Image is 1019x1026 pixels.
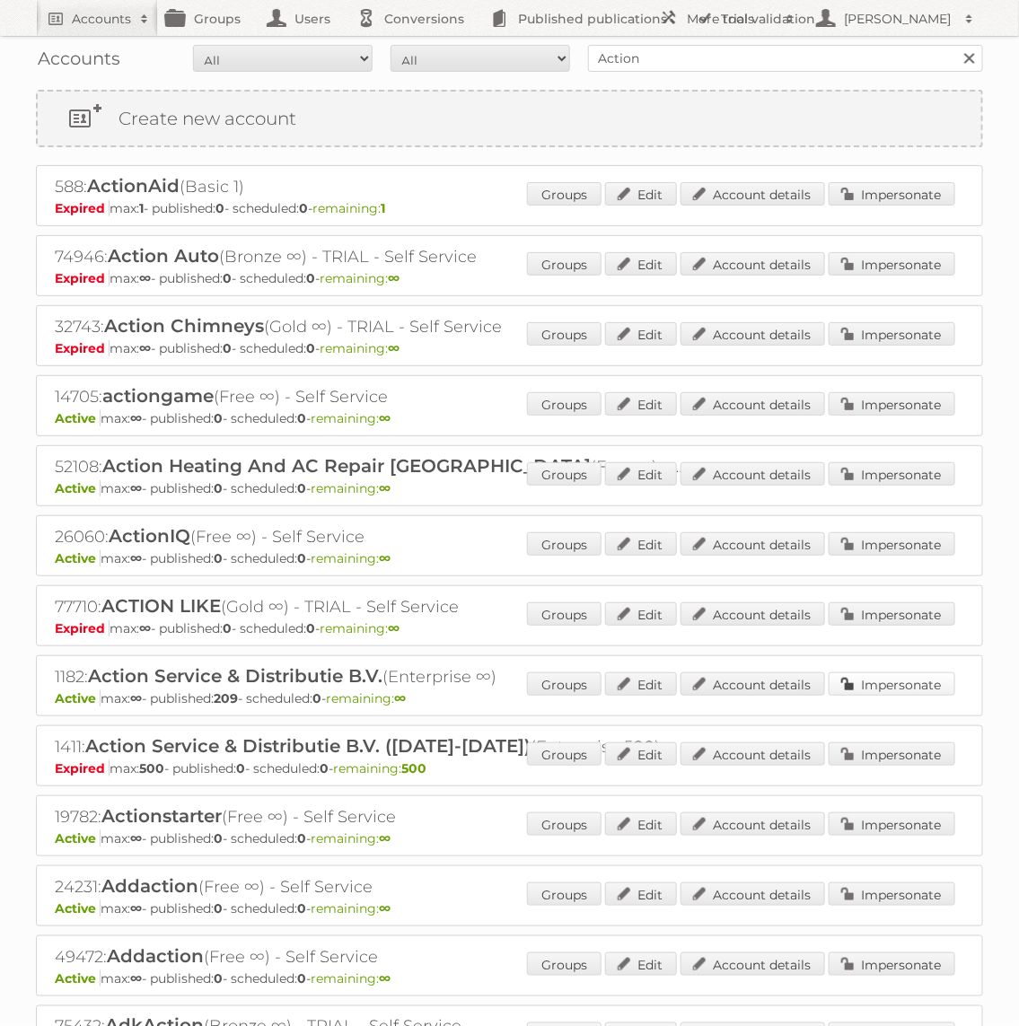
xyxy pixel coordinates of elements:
a: Edit [605,812,677,836]
strong: ∞ [139,340,151,356]
a: Edit [605,882,677,906]
a: Groups [527,462,602,486]
a: Impersonate [829,322,955,346]
a: Account details [681,882,825,906]
span: Addaction [101,875,198,897]
strong: ∞ [130,830,142,846]
h2: Accounts [72,10,131,28]
strong: 0 [214,550,223,566]
span: Active [55,410,101,426]
span: remaining: [320,270,400,286]
strong: ∞ [130,550,142,566]
p: max: - published: - scheduled: - [55,830,964,846]
span: Active [55,480,101,496]
a: Edit [605,252,677,276]
a: Impersonate [829,672,955,696]
span: Action Heating And AC Repair [GEOGRAPHIC_DATA] [102,455,591,477]
h2: 74946: (Bronze ∞) - TRIAL - Self Service [55,245,683,268]
strong: 0 [297,830,306,846]
strong: ∞ [130,970,142,987]
h2: 24231: (Free ∞) - Self Service [55,875,683,899]
p: max: - published: - scheduled: - [55,410,964,426]
a: Groups [527,812,602,836]
strong: 1 [139,200,144,216]
h2: 19782: (Free ∞) - Self Service [55,805,683,829]
a: Edit [605,952,677,976]
a: Account details [681,602,825,626]
strong: 0 [214,900,223,916]
span: Active [55,550,101,566]
a: Account details [681,812,825,836]
a: Edit [605,672,677,696]
span: ActionAid [87,175,180,197]
a: Groups [527,952,602,976]
span: remaining: [320,620,400,636]
span: Action Service & Distributie B.V. ([DATE]-[DATE]) [85,735,531,757]
span: Actionstarter [101,805,222,827]
h2: 26060: (Free ∞) - Self Service [55,525,683,548]
p: max: - published: - scheduled: - [55,200,964,216]
a: Account details [681,392,825,416]
a: Groups [527,602,602,626]
a: Impersonate [829,602,955,626]
span: Active [55,830,101,846]
span: remaining: [333,760,426,776]
strong: ∞ [139,270,151,286]
a: Groups [527,182,602,206]
strong: 0 [214,830,223,846]
strong: 0 [297,550,306,566]
a: Account details [681,532,825,556]
span: Expired [55,760,110,776]
h2: 77710: (Gold ∞) - TRIAL - Self Service [55,595,683,618]
h2: 588: (Basic 1) [55,175,683,198]
a: Impersonate [829,812,955,836]
strong: ∞ [379,830,391,846]
span: Action Service & Distributie B.V. [88,665,382,687]
h2: [PERSON_NAME] [839,10,956,28]
a: Impersonate [829,252,955,276]
p: max: - published: - scheduled: - [55,970,964,987]
a: Account details [681,462,825,486]
h2: 49472: (Free ∞) - Self Service [55,945,683,969]
strong: 0 [214,410,223,426]
strong: 0 [299,200,308,216]
strong: 0 [297,970,306,987]
strong: 0 [306,340,315,356]
span: Expired [55,340,110,356]
strong: 0 [214,480,223,496]
a: Impersonate [829,182,955,206]
a: Edit [605,322,677,346]
span: Expired [55,620,110,636]
span: remaining: [311,410,391,426]
a: Impersonate [829,952,955,976]
span: remaining: [320,340,400,356]
h2: 1182: (Enterprise ∞) [55,665,683,688]
span: remaining: [311,480,391,496]
strong: 0 [215,200,224,216]
a: Edit [605,392,677,416]
a: Account details [681,322,825,346]
a: Groups [527,532,602,556]
a: Impersonate [829,392,955,416]
span: Active [55,690,101,706]
a: Groups [527,392,602,416]
span: remaining: [326,690,406,706]
a: Groups [527,742,602,766]
strong: 209 [214,690,238,706]
a: Edit [605,532,677,556]
span: remaining: [312,200,385,216]
span: Expired [55,270,110,286]
strong: ∞ [379,410,391,426]
span: remaining: [311,900,391,916]
span: ACTION LIKE [101,595,221,617]
h2: More tools [687,10,777,28]
strong: 0 [312,690,321,706]
p: max: - published: - scheduled: - [55,550,964,566]
span: Action Chimneys [104,315,264,337]
strong: ∞ [388,340,400,356]
strong: 0 [297,480,306,496]
h2: 1411: (Enterprise 500) [55,735,683,759]
p: max: - published: - scheduled: - [55,480,964,496]
a: Impersonate [829,532,955,556]
span: remaining: [311,550,391,566]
